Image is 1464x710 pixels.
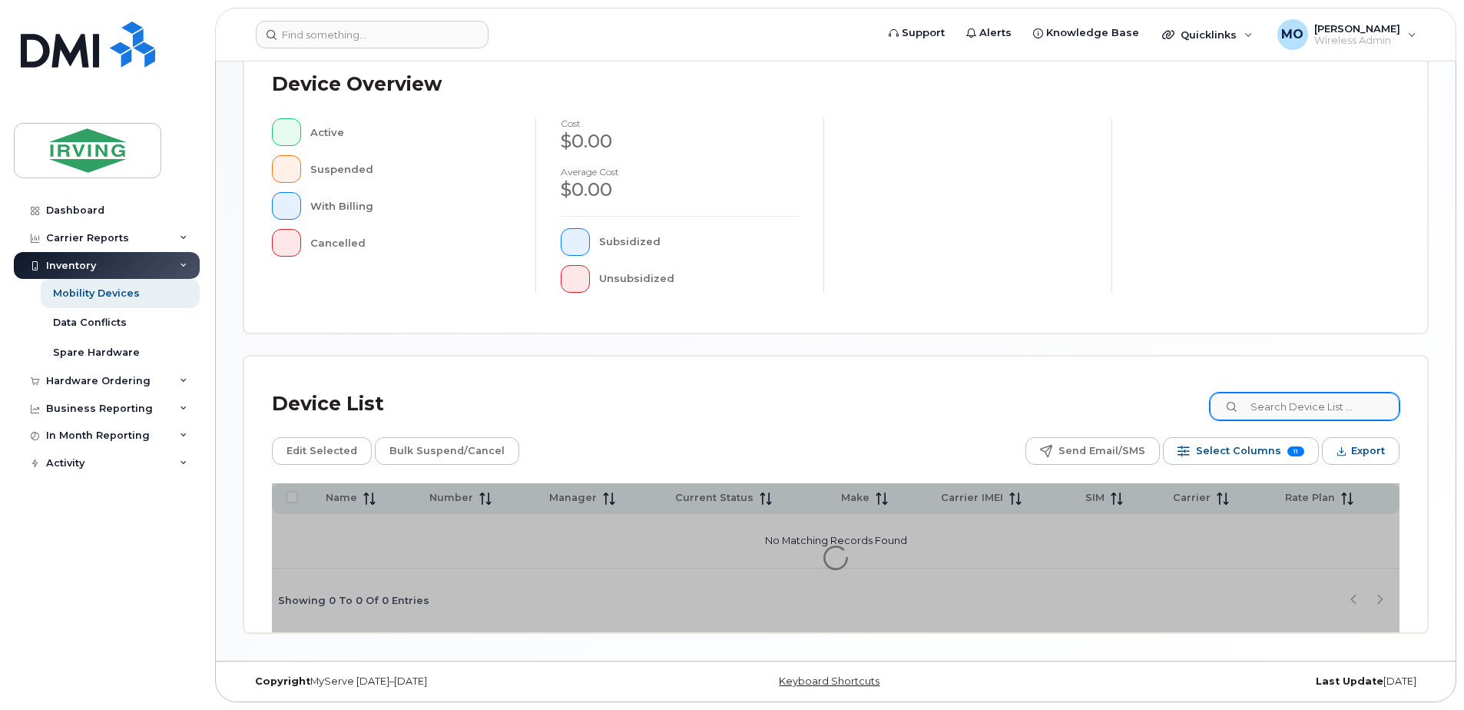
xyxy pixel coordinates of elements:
[878,18,956,48] a: Support
[310,155,512,183] div: Suspended
[1163,437,1319,465] button: Select Columns 11
[902,25,945,41] span: Support
[389,440,505,463] span: Bulk Suspend/Cancel
[243,675,638,688] div: MyServe [DATE]–[DATE]
[287,440,357,463] span: Edit Selected
[779,675,879,687] a: Keyboard Shortcuts
[1314,35,1400,47] span: Wireless Admin
[1196,440,1281,463] span: Select Columns
[256,21,489,48] input: Find something...
[1287,446,1304,456] span: 11
[1267,19,1427,50] div: Mark O'Connell
[272,437,372,465] button: Edit Selected
[1351,440,1385,463] span: Export
[272,384,384,424] div: Device List
[1210,393,1399,420] input: Search Device List ...
[956,18,1022,48] a: Alerts
[310,229,512,257] div: Cancelled
[561,118,799,128] h4: cost
[1058,440,1145,463] span: Send Email/SMS
[599,228,800,256] div: Subsidized
[599,265,800,293] div: Unsubsidized
[1181,28,1237,41] span: Quicklinks
[979,25,1012,41] span: Alerts
[1322,437,1399,465] button: Export
[561,177,799,203] div: $0.00
[375,437,519,465] button: Bulk Suspend/Cancel
[561,128,799,154] div: $0.00
[1316,675,1383,687] strong: Last Update
[1314,22,1400,35] span: [PERSON_NAME]
[1022,18,1150,48] a: Knowledge Base
[1046,25,1139,41] span: Knowledge Base
[310,118,512,146] div: Active
[272,65,442,105] div: Device Overview
[561,167,799,177] h4: Average cost
[1281,25,1303,44] span: MO
[310,192,512,220] div: With Billing
[255,675,310,687] strong: Copyright
[1033,675,1428,688] div: [DATE]
[1151,19,1264,50] div: Quicklinks
[1025,437,1160,465] button: Send Email/SMS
